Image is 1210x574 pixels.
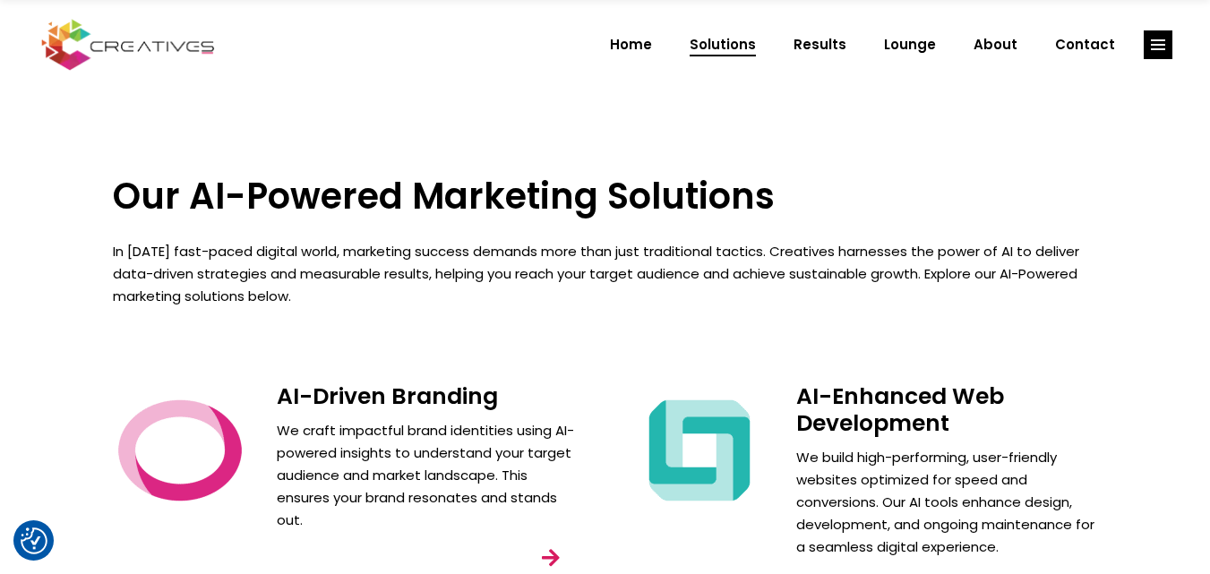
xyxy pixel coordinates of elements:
span: Home [610,21,652,68]
a: link [1144,30,1172,59]
button: Consent Preferences [21,527,47,554]
a: AI-Driven Branding [277,381,498,412]
span: Lounge [884,21,936,68]
span: About [974,21,1017,68]
a: Solutions [671,21,775,68]
span: Results [794,21,846,68]
h3: Our AI-Powered Marketing Solutions [113,175,1098,218]
a: Results [775,21,865,68]
span: Solutions [690,21,756,68]
img: Creatives [38,17,219,73]
p: We craft impactful brand identities using AI-powered insights to understand your target audience ... [277,419,579,531]
a: Contact [1036,21,1134,68]
p: We build high-performing, user-friendly websites optimized for speed and conversions. Our AI tool... [796,446,1098,558]
img: Creatives | Solutions [632,383,767,518]
a: Lounge [865,21,955,68]
span: Contact [1055,21,1115,68]
a: AI-Enhanced Web Development [796,381,1004,439]
a: Home [591,21,671,68]
img: Creatives | Solutions [113,383,247,518]
img: Revisit consent button [21,527,47,554]
a: About [955,21,1036,68]
p: In [DATE] fast-paced digital world, marketing success demands more than just traditional tactics.... [113,240,1098,307]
